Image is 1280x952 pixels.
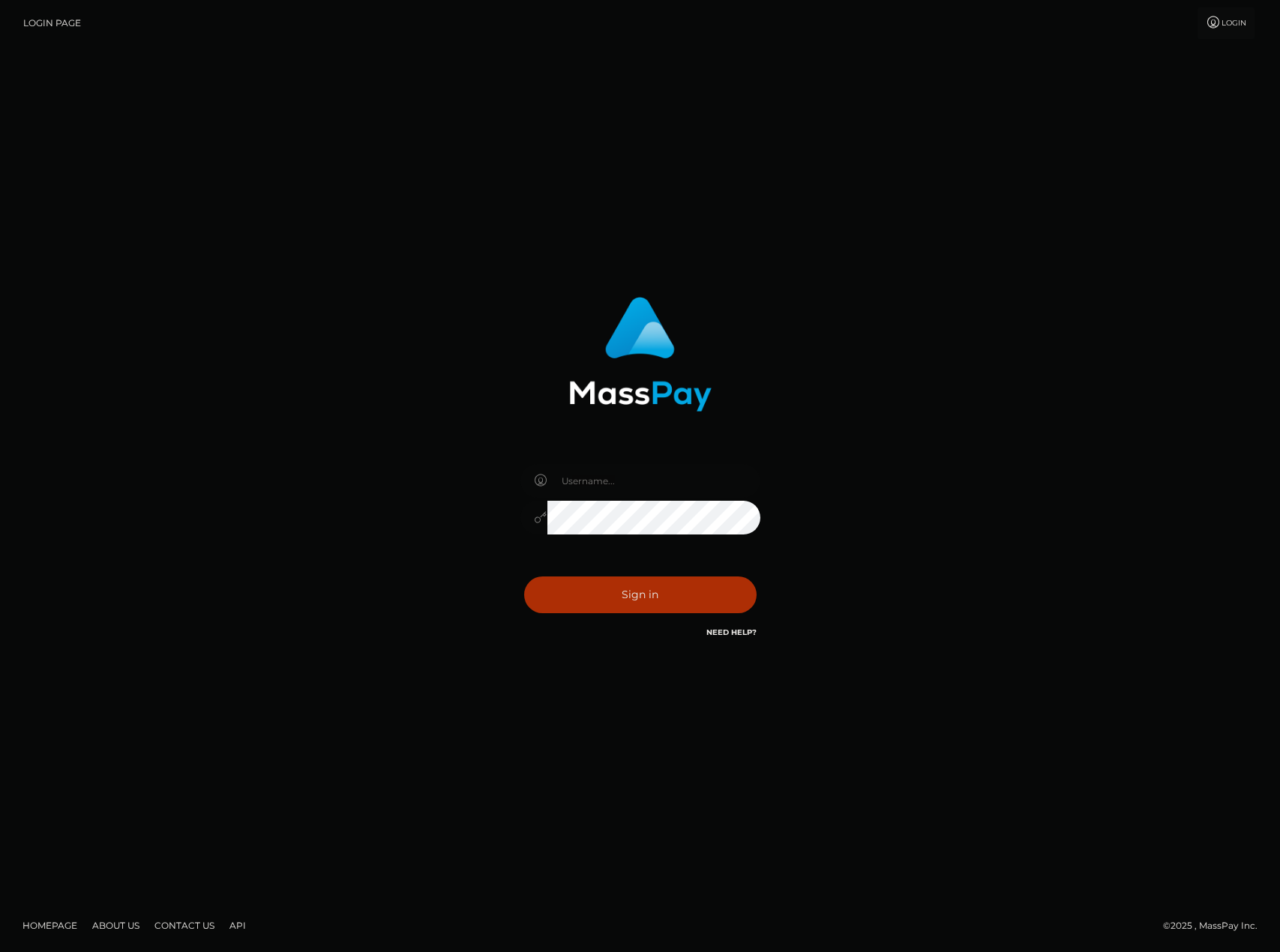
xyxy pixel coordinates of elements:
a: API [223,914,252,937]
div: © 2025 , MassPay Inc. [1163,918,1269,934]
a: Login Page [23,7,81,39]
img: MassPay Login [569,297,712,412]
a: Login [1198,7,1255,39]
input: Username... [547,464,760,498]
button: Sign in [524,576,757,613]
a: Need Help? [706,627,757,637]
a: Contact Us [148,914,220,937]
a: About Us [86,914,145,937]
a: Homepage [16,914,83,937]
